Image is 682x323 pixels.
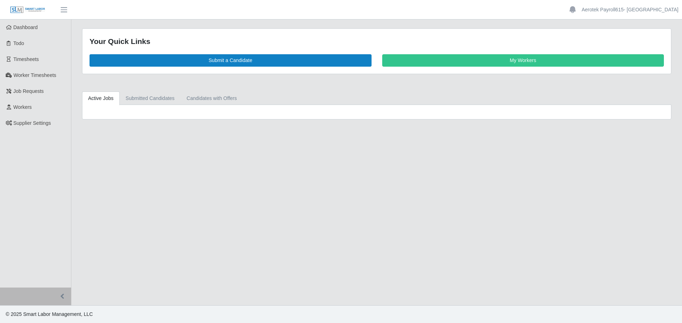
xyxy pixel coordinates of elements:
span: Worker Timesheets [13,72,56,78]
span: Timesheets [13,56,39,62]
span: Todo [13,40,24,46]
a: Candidates with Offers [180,91,243,105]
div: Your Quick Links [90,36,664,47]
span: Supplier Settings [13,120,51,126]
span: Dashboard [13,24,38,30]
a: Active Jobs [82,91,120,105]
span: © 2025 Smart Labor Management, LLC [6,311,93,317]
span: Job Requests [13,88,44,94]
a: Aerotek Payroll615- [GEOGRAPHIC_DATA] [581,6,678,13]
a: Submit a Candidate [90,54,372,67]
img: SLM Logo [10,6,45,14]
a: Submitted Candidates [120,91,181,105]
span: Workers [13,104,32,110]
a: My Workers [382,54,664,67]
